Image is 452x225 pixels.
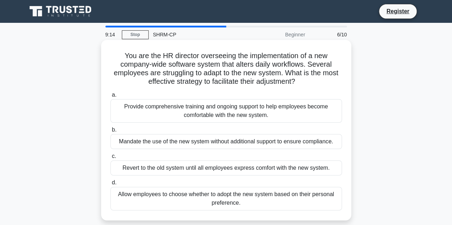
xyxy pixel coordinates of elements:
div: Provide comprehensive training and ongoing support to help employees become comfortable with the ... [110,99,342,123]
div: SHRM-CP [149,27,247,42]
div: Mandate the use of the new system without additional support to ensure compliance. [110,134,342,149]
h5: You are the HR director overseeing the implementation of a new company-wide software system that ... [110,51,343,86]
a: Register [382,7,413,16]
div: 9:14 [101,27,122,42]
a: Stop [122,30,149,39]
span: a. [112,92,116,98]
div: Revert to the old system until all employees express comfort with the new system. [110,160,342,175]
div: Allow employees to choose whether to adopt the new system based on their personal preference. [110,187,342,210]
span: c. [112,153,116,159]
span: d. [112,179,116,185]
div: Beginner [247,27,309,42]
span: b. [112,127,116,133]
div: 6/10 [309,27,351,42]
